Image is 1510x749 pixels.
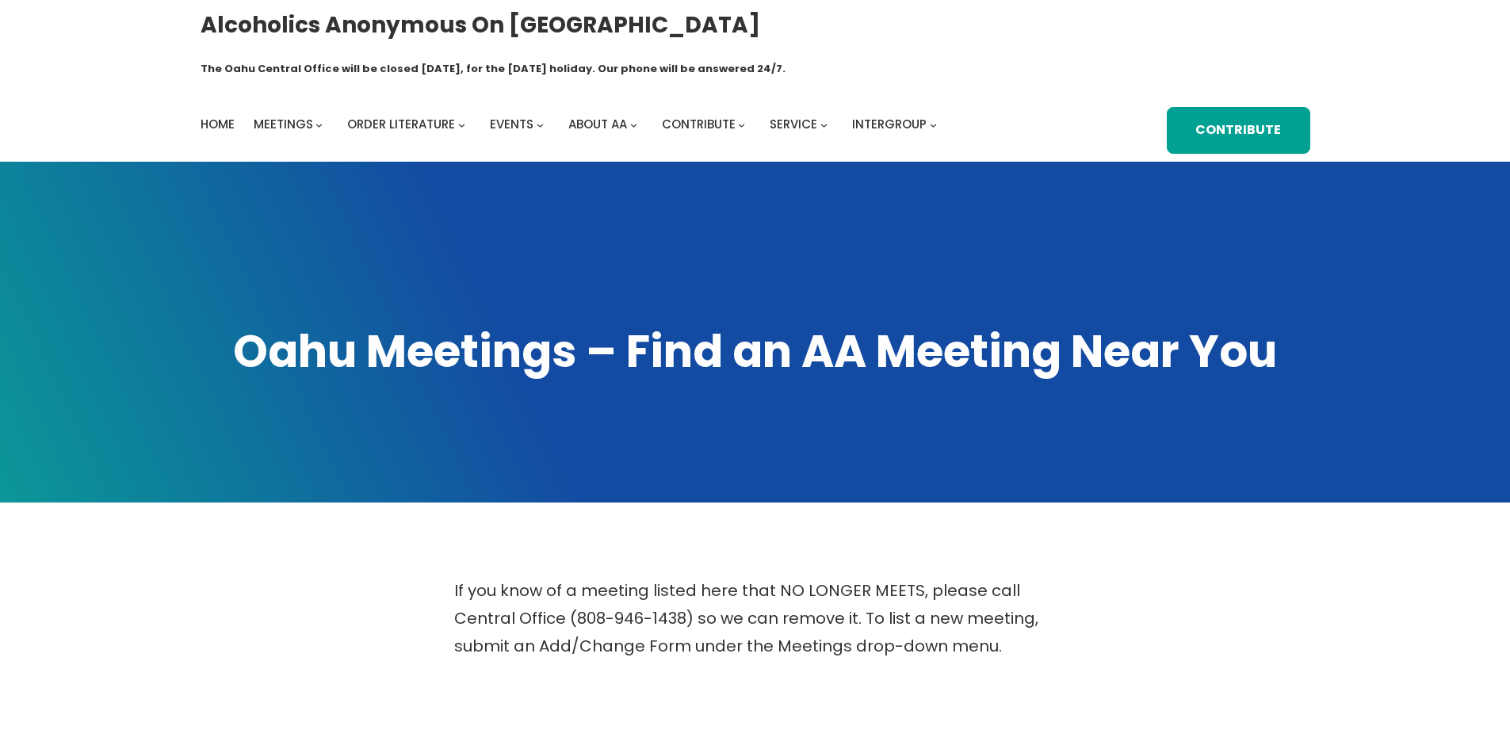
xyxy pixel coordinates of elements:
h1: Oahu Meetings – Find an AA Meeting Near You [201,322,1310,382]
button: Meetings submenu [315,121,323,128]
a: Service [770,113,817,136]
a: About AA [568,113,627,136]
span: Contribute [662,116,736,132]
span: Order Literature [347,116,455,132]
button: Contribute submenu [738,121,745,128]
a: Meetings [254,113,313,136]
a: Contribute [662,113,736,136]
span: Intergroup [852,116,927,132]
button: Service submenu [820,121,828,128]
span: About AA [568,116,627,132]
a: Contribute [1167,107,1309,154]
p: If you know of a meeting listed here that NO LONGER MEETS, please call Central Office (808-946-14... [454,577,1057,660]
span: Meetings [254,116,313,132]
h1: The Oahu Central Office will be closed [DATE], for the [DATE] holiday. Our phone will be answered... [201,61,786,77]
a: Home [201,113,235,136]
nav: Intergroup [201,113,942,136]
span: Home [201,116,235,132]
a: Events [490,113,533,136]
button: Events submenu [537,121,544,128]
a: Alcoholics Anonymous on [GEOGRAPHIC_DATA] [201,6,760,44]
button: About AA submenu [630,121,637,128]
a: Intergroup [852,113,927,136]
button: Order Literature submenu [458,121,465,128]
span: Events [490,116,533,132]
span: Service [770,116,817,132]
button: Intergroup submenu [930,121,937,128]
